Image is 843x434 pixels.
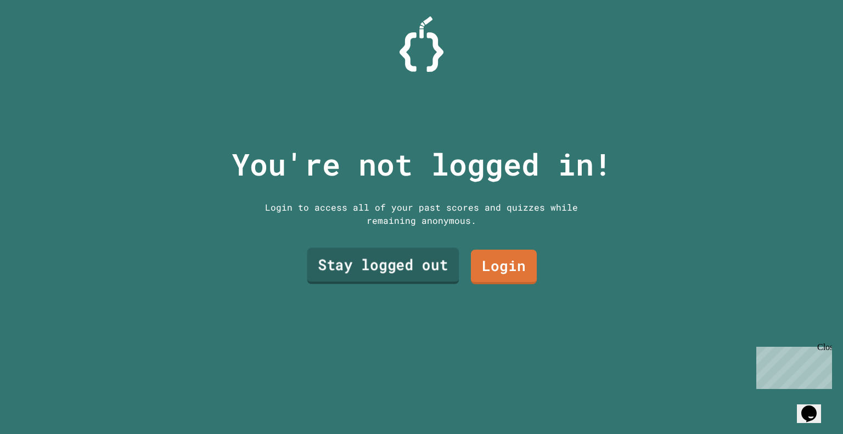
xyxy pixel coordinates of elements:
[797,390,832,423] iframe: chat widget
[4,4,76,70] div: Chat with us now!Close
[400,16,443,72] img: Logo.svg
[232,142,612,187] p: You're not logged in!
[752,342,832,389] iframe: chat widget
[471,250,537,284] a: Login
[307,248,459,284] a: Stay logged out
[257,201,586,227] div: Login to access all of your past scores and quizzes while remaining anonymous.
